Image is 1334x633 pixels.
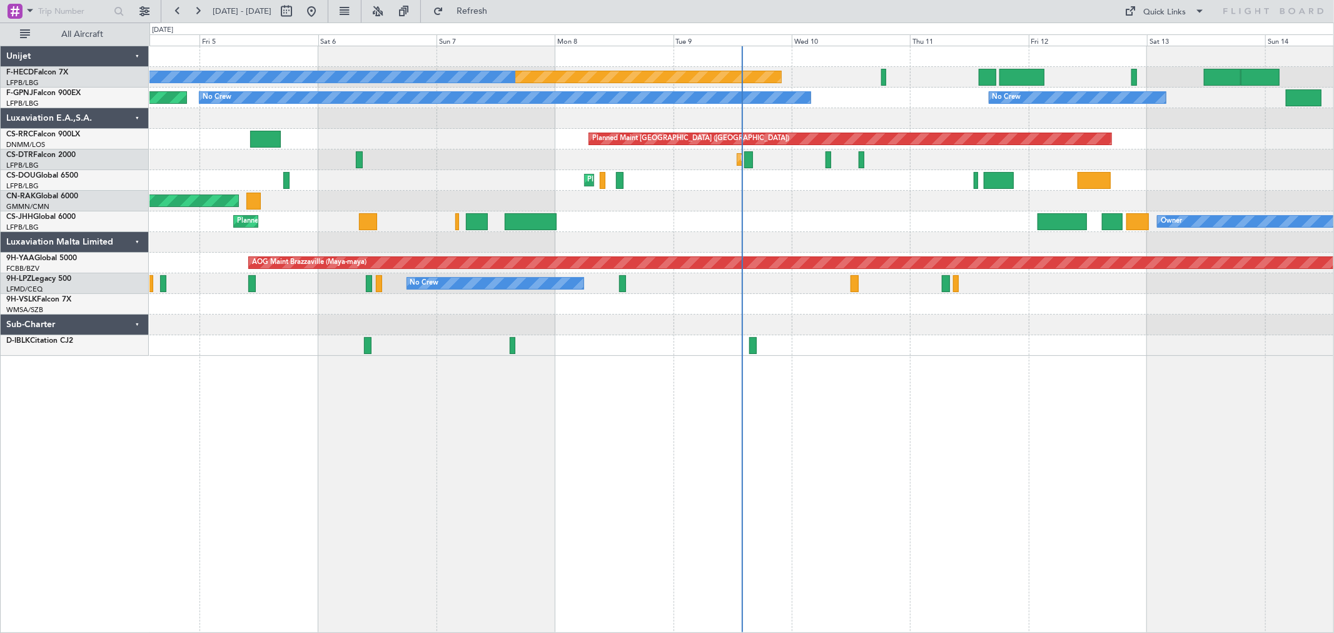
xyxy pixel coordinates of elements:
[993,88,1021,107] div: No Crew
[6,213,76,221] a: CS-JHHGlobal 6000
[410,274,439,293] div: No Crew
[152,25,173,36] div: [DATE]
[6,285,43,294] a: LFMD/CEQ
[6,275,71,283] a: 9H-LPZLegacy 500
[14,24,136,44] button: All Aircraft
[792,34,910,46] div: Wed 10
[6,131,80,138] a: CS-RRCFalcon 900LX
[674,34,792,46] div: Tue 9
[6,296,71,303] a: 9H-VSLKFalcon 7X
[6,193,78,200] a: CN-RAKGlobal 6000
[6,140,45,149] a: DNMM/LOS
[6,78,39,88] a: LFPB/LBG
[6,131,33,138] span: CS-RRC
[200,34,318,46] div: Fri 5
[6,255,77,262] a: 9H-YAAGlobal 5000
[1161,212,1182,231] div: Owner
[318,34,437,46] div: Sat 6
[555,34,673,46] div: Mon 8
[6,223,39,232] a: LFPB/LBG
[740,150,886,169] div: Planned Maint Mugla ([GEOGRAPHIC_DATA])
[6,337,73,345] a: D-IBLKCitation CJ2
[6,161,39,170] a: LFPB/LBG
[910,34,1028,46] div: Thu 11
[1029,34,1147,46] div: Fri 12
[1119,1,1211,21] button: Quick Links
[6,275,31,283] span: 9H-LPZ
[203,88,231,107] div: No Crew
[6,213,33,221] span: CS-JHH
[6,296,37,303] span: 9H-VSLK
[6,69,68,76] a: F-HECDFalcon 7X
[6,202,49,211] a: GMMN/CMN
[588,171,785,190] div: Planned Maint [GEOGRAPHIC_DATA] ([GEOGRAPHIC_DATA])
[6,69,34,76] span: F-HECD
[6,89,81,97] a: F-GPNJFalcon 900EX
[6,193,36,200] span: CN-RAK
[446,7,498,16] span: Refresh
[6,305,43,315] a: WMSA/SZB
[6,89,33,97] span: F-GPNJ
[1147,34,1265,46] div: Sat 13
[6,151,33,159] span: CS-DTR
[213,6,271,17] span: [DATE] - [DATE]
[6,172,78,180] a: CS-DOUGlobal 6500
[38,2,110,21] input: Trip Number
[6,255,34,262] span: 9H-YAA
[427,1,502,21] button: Refresh
[237,212,434,231] div: Planned Maint [GEOGRAPHIC_DATA] ([GEOGRAPHIC_DATA])
[252,253,366,272] div: AOG Maint Brazzaville (Maya-maya)
[6,264,39,273] a: FCBB/BZV
[437,34,555,46] div: Sun 7
[592,129,789,148] div: Planned Maint [GEOGRAPHIC_DATA] ([GEOGRAPHIC_DATA])
[6,181,39,191] a: LFPB/LBG
[1144,6,1186,19] div: Quick Links
[6,172,36,180] span: CS-DOU
[6,337,30,345] span: D-IBLK
[6,151,76,159] a: CS-DTRFalcon 2000
[33,30,132,39] span: All Aircraft
[6,99,39,108] a: LFPB/LBG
